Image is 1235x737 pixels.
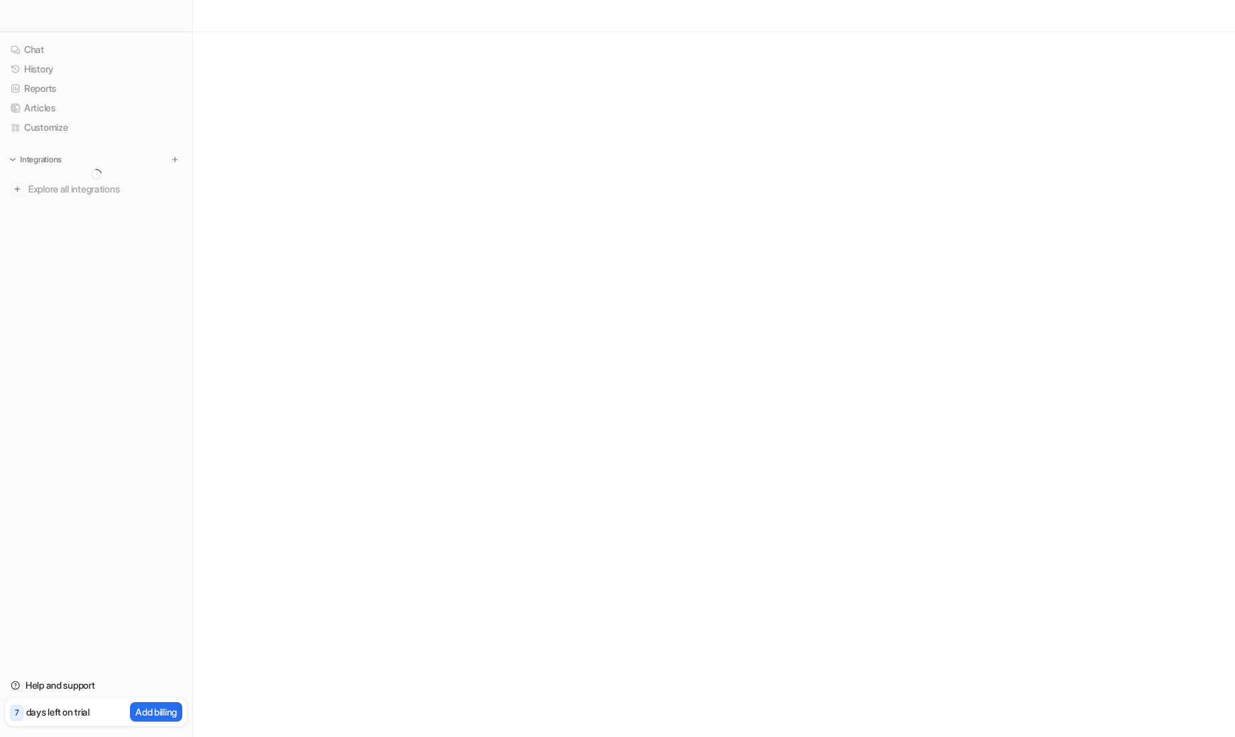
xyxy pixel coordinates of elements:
a: Help and support [5,676,187,695]
button: Add billing [130,702,182,722]
a: Explore all integrations [5,180,187,199]
img: expand menu [8,155,17,164]
img: menu_add.svg [170,155,180,164]
a: Reports [5,79,187,98]
img: explore all integrations [11,182,24,196]
a: Chat [5,40,187,59]
p: 7 [15,707,19,719]
p: Add billing [135,705,177,719]
button: Integrations [5,153,66,166]
a: Customize [5,118,187,137]
p: days left on trial [26,705,90,719]
a: History [5,60,187,78]
p: Integrations [20,154,62,165]
a: Articles [5,99,187,117]
span: Explore all integrations [28,178,182,200]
